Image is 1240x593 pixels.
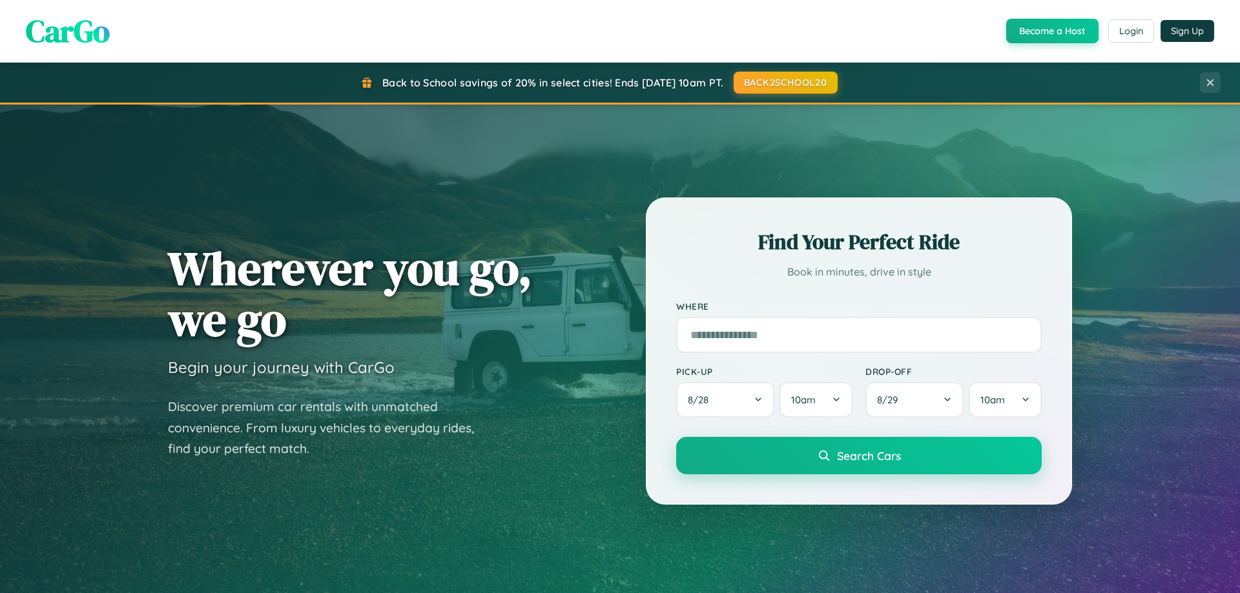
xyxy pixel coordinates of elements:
label: Pick-up [676,366,852,377]
span: Search Cars [837,448,901,463]
button: Become a Host [1006,19,1099,43]
span: CarGo [26,10,110,52]
label: Where [676,301,1042,312]
span: 10am [980,394,1005,406]
h3: Begin your journey with CarGo [168,357,395,377]
label: Drop-off [865,366,1042,377]
span: Back to School savings of 20% in select cities! Ends [DATE] 10am PT. [382,76,723,89]
button: 10am [780,382,852,417]
button: Login [1108,19,1154,43]
h1: Wherever you go, we go [168,243,532,345]
button: 8/29 [865,382,964,417]
button: 10am [969,382,1042,417]
p: Book in minutes, drive in style [676,263,1042,281]
h2: Find Your Perfect Ride [676,228,1042,256]
span: 10am [791,394,816,406]
button: BACK2SCHOOL20 [734,72,838,94]
p: Discover premium car rentals with unmatched convenience. From luxury vehicles to everyday rides, ... [168,396,491,459]
button: 8/28 [676,382,774,417]
span: 8 / 29 [877,394,904,406]
span: 8 / 28 [688,394,715,406]
button: Search Cars [676,437,1042,474]
button: Sign Up [1161,20,1214,42]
